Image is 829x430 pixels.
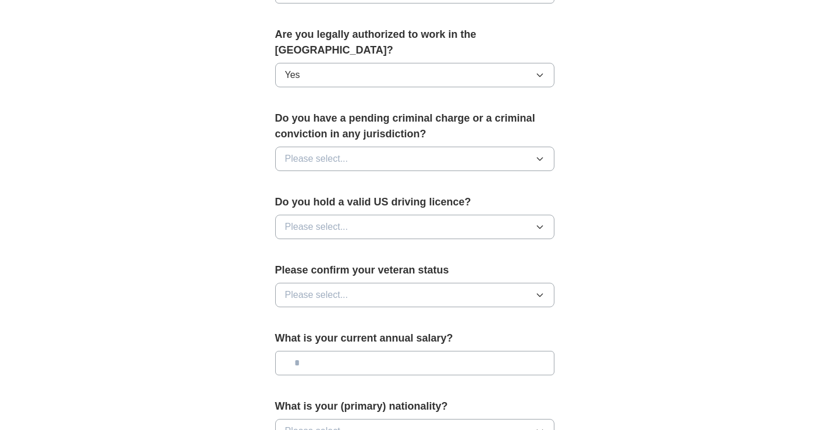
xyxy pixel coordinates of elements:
[275,262,554,278] label: Please confirm your veteran status
[275,194,554,210] label: Do you hold a valid US driving licence?
[285,68,300,82] span: Yes
[275,63,554,87] button: Yes
[285,288,348,302] span: Please select...
[285,152,348,166] span: Please select...
[285,220,348,234] span: Please select...
[275,147,554,171] button: Please select...
[275,215,554,239] button: Please select...
[275,283,554,307] button: Please select...
[275,111,554,142] label: Do you have a pending criminal charge or a criminal conviction in any jurisdiction?
[275,399,554,414] label: What is your (primary) nationality?
[275,331,554,346] label: What is your current annual salary?
[275,27,554,58] label: Are you legally authorized to work in the [GEOGRAPHIC_DATA]?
